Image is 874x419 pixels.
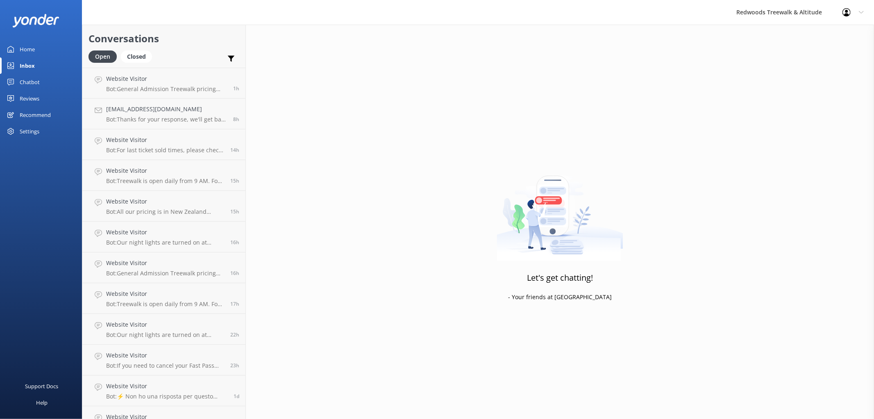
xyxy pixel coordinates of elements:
p: Bot: Thanks for your response, we'll get back to you as soon as we can during opening hours. [106,116,227,123]
img: artwork of a man stealing a conversation from at giant smartphone [497,158,623,261]
h4: Website Visitor [106,135,224,144]
h4: Website Visitor [106,320,224,329]
a: Website VisitorBot:Our night lights are turned on at sunset, and the night walk starts 20 minutes... [82,222,245,252]
p: Bot: For last ticket sold times, please check our website FAQs at [URL][DOMAIN_NAME]. [106,147,224,154]
p: Bot: Our night lights are turned on at sunset, and the night walk starts 20 minutes thereafter. W... [106,239,224,246]
div: Open [89,50,117,63]
div: Help [36,394,48,411]
a: Website VisitorBot:Our night lights are turned on at sunset, and the night walk starts 20 minutes... [82,314,245,345]
p: Bot: If you need to cancel your Fast Pass tickets, they can remain valid for General Admission on... [106,362,224,369]
a: Open [89,52,121,61]
h4: Website Visitor [106,382,227,391]
h4: Website Visitor [106,228,224,237]
span: Sep 18 2025 12:49am (UTC +12:00) Pacific/Auckland [233,116,239,123]
div: Chatbot [20,74,40,90]
a: Website VisitorBot:General Admission Treewalk pricing starts at $42 for adults (16+ years) and $2... [82,68,245,98]
p: Bot: ⚡ Non ho una risposta per questo nella mia base di conoscenza. Per favore, prova a riformula... [106,393,227,400]
span: Sep 17 2025 10:09am (UTC +12:00) Pacific/Auckland [230,362,239,369]
h4: Website Visitor [106,351,224,360]
div: Reviews [20,90,39,107]
h4: [EMAIL_ADDRESS][DOMAIN_NAME] [106,105,227,114]
span: Sep 17 2025 05:04pm (UTC +12:00) Pacific/Auckland [230,239,239,246]
div: Inbox [20,57,35,74]
a: Website VisitorBot:Treewalk is open daily from 9 AM. For last ticket sold times, please check our... [82,283,245,314]
div: Support Docs [25,378,59,394]
span: Sep 17 2025 07:29am (UTC +12:00) Pacific/Auckland [234,393,239,400]
a: Website VisitorBot:Treewalk is open daily from 9 AM. For last ticket sold times, please check our... [82,160,245,191]
span: Sep 17 2025 07:25pm (UTC +12:00) Pacific/Auckland [230,147,239,153]
a: Website VisitorBot:All our pricing is in New Zealand Dollars (NZD).15h [82,191,245,222]
p: Bot: General Admission Treewalk pricing starts at $42 for adults (16+ years) and $26 for children... [106,85,227,93]
h2: Conversations [89,31,239,46]
p: Bot: Treewalk is open daily from 9 AM. For last ticket sold times, please check our website FAQs ... [106,177,224,185]
h4: Website Visitor [106,74,227,83]
h4: Website Visitor [106,166,224,175]
h4: Website Visitor [106,289,224,298]
a: Website VisitorBot:⚡ Non ho una risposta per questo nella mia base di conoscenza. Per favore, pro... [82,375,245,406]
p: Bot: Treewalk is open daily from 9 AM. For last ticket sold times, please check our website FAQs ... [106,300,224,308]
a: Website VisitorBot:General Admission Treewalk pricing starts at $42 for adults (16+ years) and $2... [82,252,245,283]
a: Website VisitorBot:For last ticket sold times, please check our website FAQs at [URL][DOMAIN_NAME... [82,129,245,160]
span: Sep 17 2025 04:54pm (UTC +12:00) Pacific/Auckland [230,270,239,277]
div: Closed [121,50,152,63]
span: Sep 17 2025 06:43pm (UTC +12:00) Pacific/Auckland [230,208,239,215]
p: Bot: Our night lights are turned on at sunset, and the night walk starts 20 minutes thereafter. W... [106,331,224,339]
div: Settings [20,123,39,140]
span: Sep 18 2025 08:26am (UTC +12:00) Pacific/Auckland [233,85,239,92]
p: - Your friends at [GEOGRAPHIC_DATA] [508,293,612,302]
a: Website VisitorBot:If you need to cancel your Fast Pass tickets, they can remain valid for Genera... [82,345,245,375]
span: Sep 17 2025 11:09am (UTC +12:00) Pacific/Auckland [230,331,239,338]
h4: Website Visitor [106,197,224,206]
h3: Let's get chatting! [527,271,593,284]
img: yonder-white-logo.png [12,14,59,27]
a: [EMAIL_ADDRESS][DOMAIN_NAME]Bot:Thanks for your response, we'll get back to you as soon as we can... [82,98,245,129]
span: Sep 17 2025 06:48pm (UTC +12:00) Pacific/Auckland [230,177,239,184]
div: Recommend [20,107,51,123]
p: Bot: All our pricing is in New Zealand Dollars (NZD). [106,208,224,215]
a: Closed [121,52,156,61]
div: Home [20,41,35,57]
h4: Website Visitor [106,259,224,268]
p: Bot: General Admission Treewalk pricing starts at $42 for adults (16+ years) and $26 for children... [106,270,224,277]
span: Sep 17 2025 04:26pm (UTC +12:00) Pacific/Auckland [230,300,239,307]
